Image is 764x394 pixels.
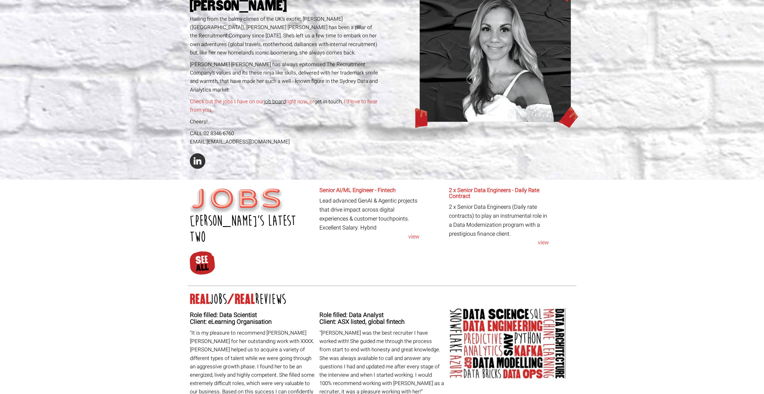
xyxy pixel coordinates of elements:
[210,291,227,307] span: jobs
[190,213,315,245] h2: [PERSON_NAME]’s latest two
[190,15,380,57] p: Hailing from the balmy climes of the UK’s exotic, [PERSON_NAME] ([GEOGRAPHIC_DATA]), [PERSON_NAME...
[190,138,380,146] div: EMAIL:
[190,189,283,213] img: Jobs
[449,187,549,248] article: 2 x Senior Data Engineers (Daily rate contracts) to play an instrumental role in a Data Moderniza...
[449,238,549,247] a: view
[189,251,215,276] img: See All Jobs
[190,294,574,305] h2: real /real
[319,187,419,194] h6: Senior AI/ML Engineer - Fintech
[319,233,419,242] a: view
[204,130,234,137] a: 02 8346 6760
[190,118,380,126] p: Cheers!
[449,187,549,200] h6: 2 x Senior Data Engineers - Daily Rate Contract
[319,312,444,325] h4: Role filled: Data Analyst Client: ASX listed, global fintech
[314,98,342,105] a: get in touch
[319,187,419,242] article: Lead advanced GenAI & Agentic projects that drive impact across digital experiences & customer to...
[190,60,380,94] p: [PERSON_NAME] [PERSON_NAME] has always epitomised The Recruitment Company’s values and its these ...
[207,138,290,146] a: [EMAIL_ADDRESS][DOMAIN_NAME]
[449,308,565,379] img: amj-wordcloud.jpg
[264,98,286,105] a: job board
[190,97,380,114] p: Check out the jobs I have on our right now, or , I’d love to hear from you.
[255,291,286,307] span: reviews
[190,312,315,325] h4: Role filled: Data Scientist Client: eLearning Organisation
[190,129,380,138] div: CALL:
